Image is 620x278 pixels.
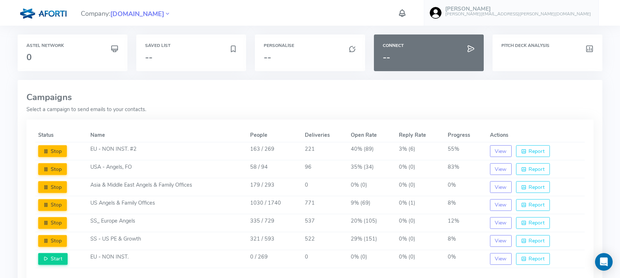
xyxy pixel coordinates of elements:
[445,214,487,232] td: 12%
[35,128,87,142] th: Status
[516,199,550,211] button: Report
[490,217,512,229] button: View
[516,235,550,247] button: Report
[490,199,512,211] button: View
[302,160,348,178] td: 96
[38,253,68,265] button: Start
[247,142,302,160] td: 163 / 269
[595,253,613,271] div: Open Intercom Messenger
[383,43,475,48] h6: Connect
[26,106,594,114] p: Select a campaign to send emails to your contacts.
[348,232,396,250] td: 29% (151)
[490,235,512,247] button: View
[396,196,445,214] td: 0% (1)
[445,160,487,178] td: 83%
[247,232,302,250] td: 321 / 593
[516,217,550,229] button: Report
[396,160,445,178] td: 0% (0)
[445,142,487,160] td: 55%
[348,160,396,178] td: 35% (34)
[302,250,348,268] td: 0
[38,181,67,193] button: Stop
[264,43,356,48] h6: Personalise
[396,232,445,250] td: 0% (0)
[26,43,119,48] h6: Astel Network
[490,181,512,193] button: View
[383,52,475,62] h3: --
[396,128,445,142] th: Reply Rate
[490,145,512,157] button: View
[247,160,302,178] td: 58 / 94
[445,232,487,250] td: 8%
[87,232,247,250] td: SS - US PE & Growth
[396,250,445,268] td: 0% (0)
[87,160,247,178] td: USA - Angels, FO
[348,214,396,232] td: 20% (105)
[348,196,396,214] td: 9% (69)
[38,199,67,211] button: Stop
[264,52,356,62] h3: --
[445,12,591,17] h6: [PERSON_NAME][EMAIL_ADDRESS][PERSON_NAME][DOMAIN_NAME]
[516,181,550,193] button: Report
[87,128,247,142] th: Name
[516,163,550,175] button: Report
[516,253,550,265] button: Report
[38,163,67,175] button: Stop
[145,51,152,63] span: --
[87,250,247,268] td: EU - NON INST.
[302,196,348,214] td: 771
[81,7,171,19] span: Company:
[26,51,32,63] span: 0
[396,214,445,232] td: 0% (0)
[87,196,247,214] td: US Angels & Family Offices
[445,250,487,268] td: 0%
[302,128,348,142] th: Deliveries
[445,128,487,142] th: Progress
[247,128,302,142] th: People
[348,250,396,268] td: 0% (0)
[38,145,67,157] button: Stop
[348,142,396,160] td: 40% (89)
[26,92,594,102] h3: Campaigns
[445,196,487,214] td: 8%
[302,178,348,196] td: 0
[348,178,396,196] td: 0% (0)
[302,142,348,160] td: 221
[430,7,441,19] img: user-image
[110,9,164,18] a: [DOMAIN_NAME]
[38,217,67,229] button: Stop
[348,128,396,142] th: Open Rate
[487,128,585,142] th: Actions
[38,235,67,247] button: Stop
[302,214,348,232] td: 537
[145,43,237,48] h6: Saved List
[445,178,487,196] td: 0%
[87,214,247,232] td: SS_ Europe Angels
[501,43,594,48] h6: Pitch Deck Analysis
[396,142,445,160] td: 3% (6)
[247,214,302,232] td: 335 / 729
[490,163,512,175] button: View
[87,178,247,196] td: Asia & Middle East Angels & Family Offices
[302,232,348,250] td: 522
[247,250,302,268] td: 0 / 269
[110,9,164,19] span: [DOMAIN_NAME]
[247,196,302,214] td: 1030 / 1740
[396,178,445,196] td: 0% (0)
[247,178,302,196] td: 179 / 293
[87,142,247,160] td: EU - NON INST. #2
[445,6,591,12] h5: [PERSON_NAME]
[516,145,550,157] button: Report
[490,253,512,265] button: View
